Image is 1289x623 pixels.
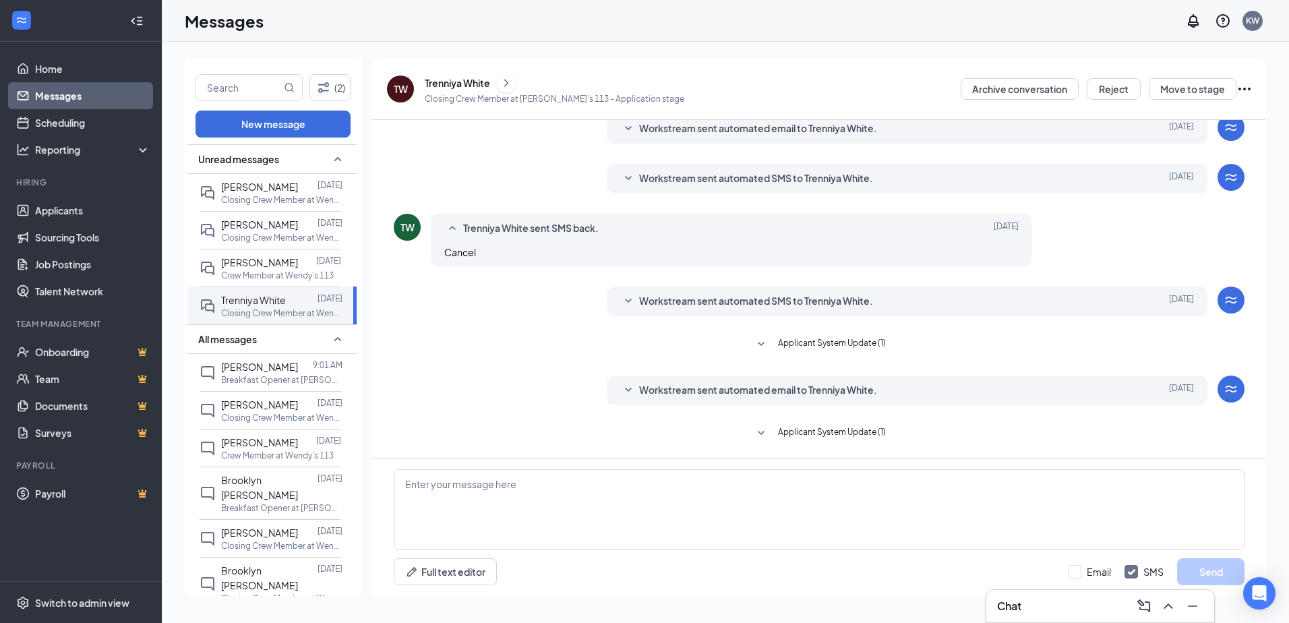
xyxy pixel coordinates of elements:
span: [DATE] [1169,121,1194,137]
svg: WorkstreamLogo [1223,119,1239,136]
span: Workstream sent automated email to Trenniya White. [639,121,877,137]
svg: WorkstreamLogo [1223,169,1239,185]
div: Trenniya White [425,76,490,90]
div: Reporting [35,143,151,156]
p: [DATE] [318,179,342,191]
svg: ChatInactive [200,531,216,547]
button: SmallChevronDownApplicant System Update (1) [753,336,886,353]
button: Reject [1087,78,1141,100]
a: SurveysCrown [35,419,150,446]
a: Sourcing Tools [35,224,150,251]
span: [PERSON_NAME] [221,218,298,231]
svg: ChatInactive [200,403,216,419]
span: Unread messages [198,152,279,166]
p: Closing Crew Member at Wendy's 113 [221,194,342,206]
svg: ChevronRight [500,75,513,91]
div: Hiring [16,177,148,188]
span: [PERSON_NAME] [221,361,298,373]
a: Applicants [35,197,150,224]
svg: SmallChevronDown [753,336,769,353]
span: Trenniya White [221,294,286,306]
svg: ComposeMessage [1136,598,1152,614]
svg: Notifications [1185,13,1201,29]
span: Applicant System Update (1) [778,336,886,353]
span: All messages [198,332,257,346]
svg: Filter [316,80,332,96]
p: [DATE] [316,435,341,446]
span: Workstream sent automated SMS to Trenniya White. [639,171,873,187]
svg: SmallChevronUp [330,151,346,167]
div: KW [1246,15,1259,26]
svg: Collapse [130,14,144,28]
p: 9:01 AM [313,359,342,371]
p: Crew Member at Wendy's 113 [221,450,334,461]
button: ComposeMessage [1133,595,1155,617]
a: Scheduling [35,109,150,136]
svg: ChevronUp [1160,598,1176,614]
button: Send [1177,558,1245,585]
a: Home [35,55,150,82]
a: Messages [35,82,150,109]
svg: SmallChevronUp [330,331,346,347]
span: Workstream sent automated SMS to Trenniya White. [639,293,873,309]
button: Move to stage [1149,78,1236,100]
p: [DATE] [318,217,342,229]
svg: QuestionInfo [1215,13,1231,29]
span: [DATE] [994,220,1019,237]
p: [DATE] [318,525,342,537]
svg: ChatInactive [200,440,216,456]
span: [DATE] [1169,171,1194,187]
input: Search [196,75,281,100]
svg: SmallChevronDown [753,425,769,442]
svg: SmallChevronDown [620,293,636,309]
p: [DATE] [316,255,341,266]
p: Closing Crew Member at Wendy's 113 [221,307,342,319]
svg: Minimize [1185,598,1201,614]
h1: Messages [185,9,264,32]
button: Full text editorPen [394,558,497,585]
p: Closing Crew Member at Wendy's 113 [221,593,342,604]
svg: WorkstreamLogo [1223,292,1239,308]
p: [DATE] [318,397,342,409]
a: Job Postings [35,251,150,278]
span: [PERSON_NAME] [221,181,298,193]
button: Filter (2) [309,74,351,101]
span: Workstream sent automated email to Trenniya White. [639,382,877,398]
button: Archive conversation [961,78,1079,100]
h3: Chat [997,599,1021,614]
p: Closing Crew Member at Wendy's 113 [221,232,342,243]
button: New message [196,111,351,138]
span: Brooklyn [PERSON_NAME] [221,564,298,591]
div: Payroll [16,460,148,471]
p: [DATE] [318,293,342,304]
svg: DoubleChat [200,298,216,314]
p: [DATE] [318,563,342,574]
span: [DATE] [1169,293,1194,309]
svg: Analysis [16,143,30,156]
p: Closing Crew Member at [PERSON_NAME]'s 113 - Application stage [425,93,684,105]
p: Crew Member at Wendy's 113 [221,270,334,281]
svg: Settings [16,596,30,610]
svg: Ellipses [1236,81,1253,97]
svg: ChatInactive [200,485,216,502]
svg: ChatInactive [200,576,216,592]
button: ChevronRight [496,73,516,93]
svg: DoubleChat [200,185,216,201]
svg: SmallChevronUp [444,220,460,237]
div: Open Intercom Messenger [1243,577,1276,610]
span: Brooklyn [PERSON_NAME] [221,474,298,501]
p: Breakfast Opener at [PERSON_NAME]'s 113 [221,502,342,514]
div: TW [394,82,408,96]
span: Trenniya White sent SMS back. [463,220,599,237]
p: Breakfast Opener at [PERSON_NAME]'s 113 [221,374,342,386]
p: Closing Crew Member at Wendy's 113 [221,412,342,423]
a: PayrollCrown [35,480,150,507]
a: TeamCrown [35,365,150,392]
div: Team Management [16,318,148,330]
a: Talent Network [35,278,150,305]
p: Closing Crew Member at Wendy's 113 [221,540,342,552]
span: [PERSON_NAME] [221,398,298,411]
a: DocumentsCrown [35,392,150,419]
span: [DATE] [1169,382,1194,398]
span: Cancel [444,246,476,258]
